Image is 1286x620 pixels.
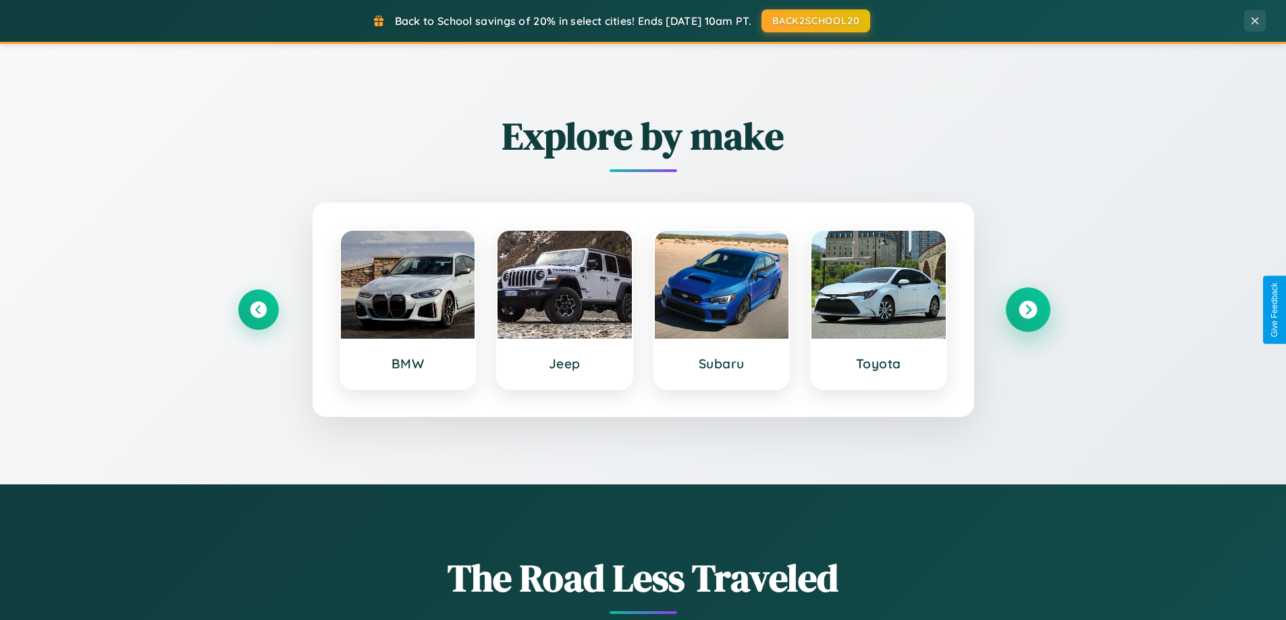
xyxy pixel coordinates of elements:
[1270,283,1279,337] div: Give Feedback
[668,356,776,372] h3: Subaru
[825,356,932,372] h3: Toyota
[395,14,751,28] span: Back to School savings of 20% in select cities! Ends [DATE] 10am PT.
[761,9,870,32] button: BACK2SCHOOL20
[238,110,1048,162] h2: Explore by make
[511,356,618,372] h3: Jeep
[238,552,1048,604] h1: The Road Less Traveled
[354,356,462,372] h3: BMW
